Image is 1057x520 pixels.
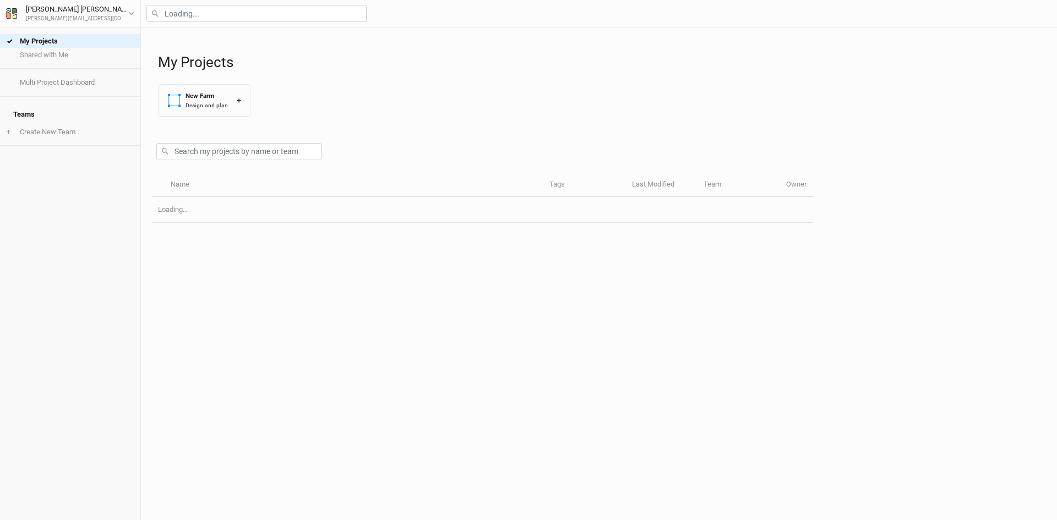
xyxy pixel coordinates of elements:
[780,173,813,197] th: Owner
[152,197,813,223] td: Loading...
[164,173,543,197] th: Name
[26,15,128,23] div: [PERSON_NAME][EMAIL_ADDRESS][DOMAIN_NAME]
[626,173,698,197] th: Last Modified
[6,3,135,23] button: [PERSON_NAME] [PERSON_NAME][PERSON_NAME][EMAIL_ADDRESS][DOMAIN_NAME]
[237,95,241,106] div: +
[146,5,367,22] input: Loading...
[26,4,128,15] div: [PERSON_NAME] [PERSON_NAME]
[186,91,228,101] div: New Farm
[158,84,250,117] button: New FarmDesign and plan+
[7,128,10,136] span: +
[156,143,322,160] input: Search my projects by name or team
[186,101,228,110] div: Design and plan
[543,173,626,197] th: Tags
[158,54,1046,71] h1: My Projects
[698,173,780,197] th: Team
[7,103,134,125] h4: Teams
